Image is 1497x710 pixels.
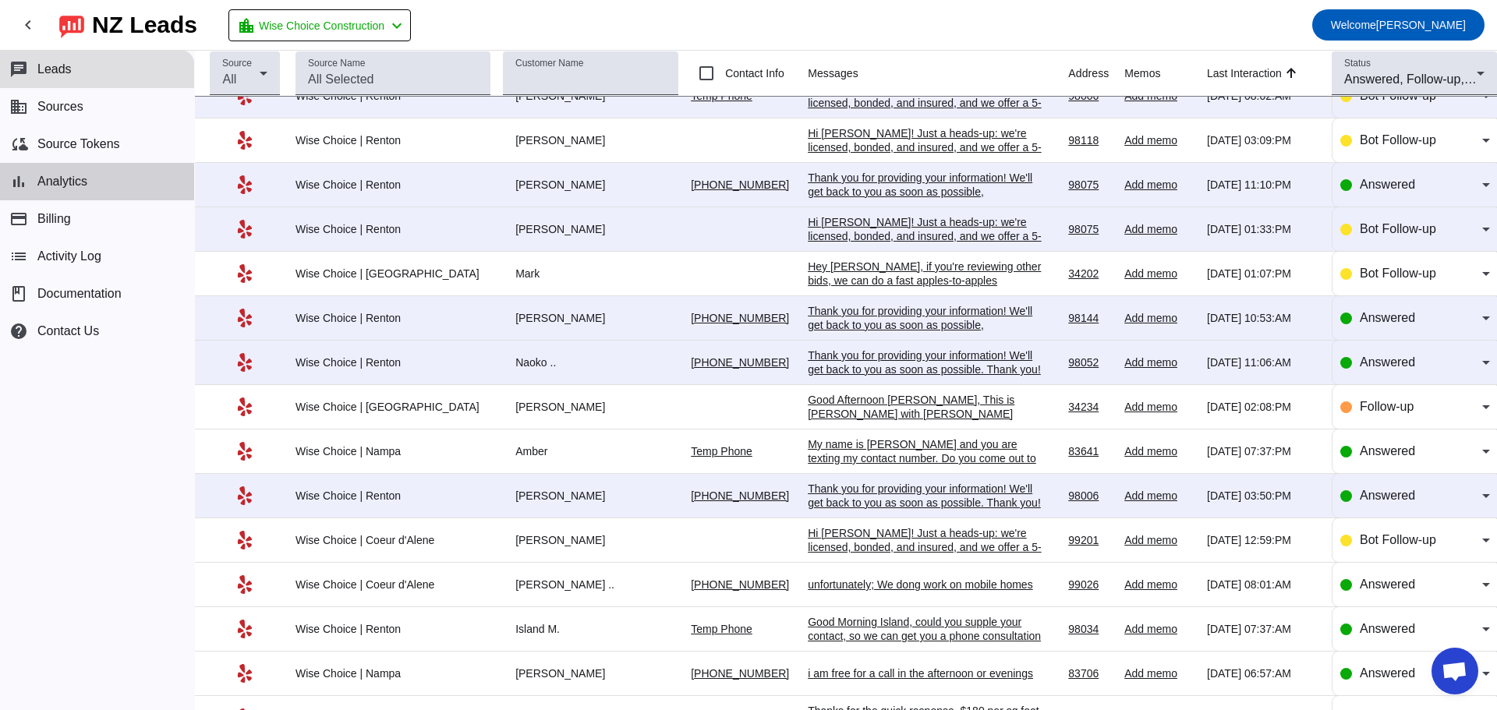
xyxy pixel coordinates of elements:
span: Activity Log [37,249,101,263]
div: 83641 [1068,444,1112,458]
div: Add memo [1124,489,1194,503]
mat-icon: Yelp [235,664,254,683]
span: Analytics [37,175,87,189]
mat-label: Source Name [308,58,365,69]
div: Wise Choice | Renton [296,355,490,369]
span: Sources [37,100,83,114]
div: Add memo [1124,444,1194,458]
div: [DATE] 01:33:PM [1207,222,1319,236]
input: All Selected [308,70,478,89]
div: [DATE] 11:10:PM [1207,178,1319,192]
div: Wise Choice | Nampa [296,444,490,458]
div: Wise Choice | Renton [296,133,490,147]
th: Memos [1124,51,1207,97]
button: Wise Choice Construction [228,9,411,41]
div: 98075 [1068,178,1112,192]
div: [DATE] 01:07:PM [1207,267,1319,281]
mat-icon: Yelp [235,531,254,549]
div: 34234 [1068,400,1112,414]
div: Add memo [1124,533,1194,547]
div: Add memo [1124,400,1194,414]
button: Welcome[PERSON_NAME] [1312,9,1485,41]
div: Hey [PERSON_NAME], if you're reviewing other bids, we can do a fast apples-to-apples comparison a... [808,260,1042,316]
img: logo [59,12,84,38]
div: [PERSON_NAME] [503,222,678,236]
th: Messages [808,51,1068,97]
span: [PERSON_NAME] [1331,14,1466,36]
div: Thank you for providing your information! We'll get back to you as soon as possible, considering ... [808,171,1042,213]
mat-icon: help [9,322,28,341]
div: 98006 [1068,489,1112,503]
span: Answered [1360,489,1415,502]
span: Answered [1360,444,1415,457]
span: Bot Follow-up [1360,222,1436,235]
div: [DATE] 12:59:PM [1207,533,1319,547]
div: Amber [503,444,678,458]
div: [PERSON_NAME] [503,178,678,192]
div: Island M. [503,622,678,636]
div: [DATE] 02:08:PM [1207,400,1319,414]
mat-icon: Yelp [235,575,254,594]
span: Answered [1360,666,1415,680]
span: Leads [37,62,72,76]
div: 98144 [1068,311,1112,325]
mat-icon: location_city [237,16,256,35]
div: 98034 [1068,622,1112,636]
mat-icon: Yelp [235,397,254,416]
mat-label: Customer Name [515,58,583,69]
div: 98118 [1068,133,1112,147]
div: Wise Choice | Renton [296,622,490,636]
span: Welcome [1331,19,1376,31]
div: [PERSON_NAME] [503,311,678,325]
span: Answered [1360,622,1415,635]
a: [PHONE_NUMBER] [691,178,789,191]
span: Answered [1360,355,1415,369]
div: Last Interaction [1207,65,1282,81]
div: [DATE] 03:50:PM [1207,489,1319,503]
mat-icon: Yelp [235,620,254,638]
mat-icon: list [9,247,28,266]
a: [PHONE_NUMBER] [691,667,789,680]
div: unfortunately; We dong work on mobile homes [808,578,1042,592]
div: 98052 [1068,355,1112,369]
span: Documentation [37,287,122,301]
mat-icon: payment [9,210,28,228]
mat-icon: Yelp [235,175,254,194]
a: [PHONE_NUMBER] [691,578,789,591]
span: Answered [1360,311,1415,324]
div: Good Afternoon [PERSON_NAME], This is [PERSON_NAME] with [PERSON_NAME] Choice. We're reaching out... [808,393,1042,491]
div: Wise Choice | [GEOGRAPHIC_DATA] [296,400,490,414]
div: [DATE] 11:06:AM [1207,355,1319,369]
div: [PERSON_NAME] .. [503,578,678,592]
div: [DATE] 08:01:AM [1207,578,1319,592]
div: i am free for a call in the afternoon or evenings [808,666,1042,680]
span: Answered [1360,578,1415,591]
div: Thank you for providing your information! We'll get back to you as soon as possible. Thank you!​ [808,482,1042,510]
mat-icon: bar_chart [9,172,28,191]
div: [PERSON_NAME] [503,133,678,147]
div: Wise Choice | Renton [296,311,490,325]
a: [PHONE_NUMBER] [691,312,789,324]
div: Hi [PERSON_NAME]! Just a heads-up: we're licensed, bonded, and insured, and we offer a 5-YEAR cra... [808,215,1042,299]
mat-icon: Yelp [235,220,254,238]
div: Wise Choice | Coeur d'Alene [296,533,490,547]
div: Add memo [1124,666,1194,680]
div: 99201 [1068,533,1112,547]
div: Wise Choice | Nampa [296,666,490,680]
span: book [9,284,28,303]
div: 98075 [1068,222,1112,236]
div: Open chat [1432,648,1478,694]
span: Billing [37,212,71,226]
div: Add memo [1124,355,1194,369]
mat-icon: chevron_left [19,16,37,34]
div: [DATE] 07:37:AM [1207,622,1319,636]
div: 83706 [1068,666,1112,680]
span: All [222,72,236,86]
div: My name is [PERSON_NAME] and you are texting my contact number. Do you come out to [GEOGRAPHIC_DA... [808,437,1042,479]
div: Naoko .. [503,355,678,369]
span: Answered [1360,178,1415,191]
div: [PERSON_NAME] [503,489,678,503]
div: Add memo [1124,222,1194,236]
div: Wise Choice | Renton [296,222,490,236]
div: Add memo [1124,178,1194,192]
